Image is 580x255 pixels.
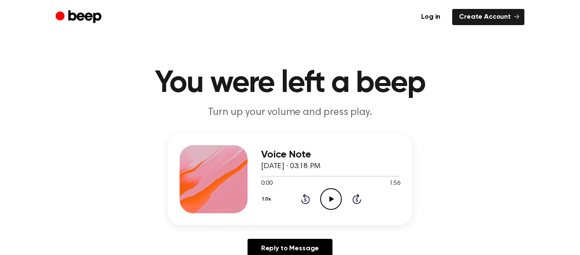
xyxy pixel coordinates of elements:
span: 1:56 [389,179,400,188]
h1: You were left a beep [73,68,507,99]
a: Log in [414,9,447,25]
a: Beep [56,9,104,26]
span: [DATE] · 03:18 PM [261,163,321,170]
button: 1.0x [261,192,274,206]
h3: Voice Note [261,149,400,160]
a: Create Account [452,9,524,25]
p: Turn up your volume and press play. [127,106,453,120]
span: 0:00 [261,179,272,188]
